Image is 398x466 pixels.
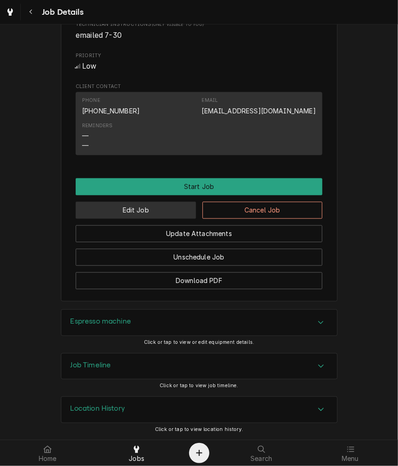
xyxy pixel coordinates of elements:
[250,455,272,462] span: Search
[76,83,322,159] div: Client Contact
[61,309,338,336] div: Espresso machine
[76,31,122,40] span: emailed 7-30
[82,97,140,115] div: Phone
[82,97,100,104] div: Phone
[61,354,337,379] div: Accordion Header
[76,178,322,289] div: Button Group
[76,21,322,28] span: Technician Instructions
[160,383,238,389] span: Click or tap to view job timeline.
[202,97,316,115] div: Email
[61,310,337,336] button: Accordion Details Expand Trigger
[61,396,338,423] div: Location History
[306,442,394,464] a: Menu
[202,202,323,219] button: Cancel Job
[202,97,218,104] div: Email
[189,443,209,463] button: Create Object
[202,107,316,115] a: [EMAIL_ADDRESS][DOMAIN_NAME]
[61,353,338,380] div: Job Timeline
[76,61,322,72] div: Low
[93,442,181,464] a: Jobs
[39,6,83,18] span: Job Details
[76,92,322,155] div: Contact
[76,61,322,72] span: Priority
[76,195,322,219] div: Button Group Row
[76,178,322,195] div: Button Group Row
[39,455,57,462] span: Home
[129,455,144,462] span: Jobs
[82,107,140,115] a: [PHONE_NUMBER]
[82,122,113,150] div: Reminders
[76,242,322,266] div: Button Group Row
[4,442,92,464] a: Home
[76,92,322,159] div: Client Contact List
[71,317,131,326] h3: Espresso machine
[82,122,113,130] div: Reminders
[61,310,337,336] div: Accordion Header
[23,4,39,20] button: Navigate back
[144,340,255,346] span: Click or tap to view or edit equipment details.
[76,249,322,266] button: Unschedule Job
[61,354,337,379] button: Accordion Details Expand Trigger
[61,397,337,423] div: Accordion Header
[76,225,322,242] button: Update Attachments
[82,131,89,141] div: —
[76,52,322,72] div: Priority
[76,202,196,219] button: Edit Job
[76,219,322,242] div: Button Group Row
[76,83,322,90] span: Client Contact
[71,404,125,413] h3: Location History
[218,442,306,464] a: Search
[342,455,359,462] span: Menu
[76,30,322,41] span: [object Object]
[76,178,322,195] button: Start Job
[71,361,111,370] h3: Job Timeline
[82,141,89,150] div: —
[155,427,243,433] span: Click or tap to view location history.
[76,266,322,289] div: Button Group Row
[2,4,18,20] a: Go to Jobs
[76,52,322,59] span: Priority
[61,397,337,423] button: Accordion Details Expand Trigger
[76,21,322,41] div: [object Object]
[76,272,322,289] button: Download PDF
